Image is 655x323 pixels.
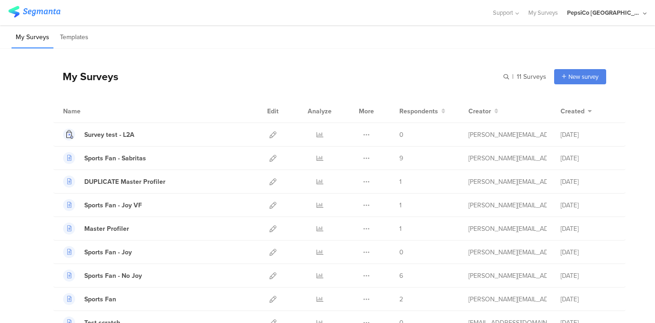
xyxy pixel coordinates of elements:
[468,224,547,234] div: ana.munoz@pepsico.com
[468,271,547,281] div: ana.munoz@pepsico.com
[399,247,404,257] span: 0
[8,6,60,18] img: segmanta logo
[399,224,402,234] span: 1
[468,177,547,187] div: ana.munoz@pepsico.com
[84,247,132,257] div: Sports Fan - Joy
[63,176,165,188] a: DUPLICATE Master Profiler
[399,271,403,281] span: 6
[63,129,135,141] a: Survey test - L2A
[561,130,616,140] div: [DATE]
[84,153,146,163] div: Sports Fan - Sabritas
[84,130,135,140] div: Survey test - L2A
[63,246,132,258] a: Sports Fan - Joy
[468,106,498,116] button: Creator
[399,130,404,140] span: 0
[399,106,438,116] span: Respondents
[357,100,376,123] div: More
[53,69,118,84] div: My Surveys
[468,247,547,257] div: ana.munoz@pepsico.com
[84,177,165,187] div: DUPLICATE Master Profiler
[468,153,547,163] div: ana.munoz@pepsico.com
[468,294,547,304] div: ana.munoz@pepsico.com
[561,153,616,163] div: [DATE]
[84,224,129,234] div: Master Profiler
[84,200,142,210] div: Sports Fan - Joy VF
[511,72,515,82] span: |
[493,8,513,17] span: Support
[399,200,402,210] span: 1
[399,177,402,187] span: 1
[399,153,403,163] span: 9
[567,8,641,17] div: PepsiCo [GEOGRAPHIC_DATA]
[468,106,491,116] span: Creator
[561,177,616,187] div: [DATE]
[561,247,616,257] div: [DATE]
[568,72,598,81] span: New survey
[561,294,616,304] div: [DATE]
[468,130,547,140] div: vidal.santiesteban.contractor@pepsico.com
[306,100,333,123] div: Analyze
[399,294,403,304] span: 2
[561,200,616,210] div: [DATE]
[561,224,616,234] div: [DATE]
[63,199,142,211] a: Sports Fan - Joy VF
[12,27,53,48] li: My Surveys
[84,271,142,281] div: Sports Fan - No Joy
[56,27,93,48] li: Templates
[561,271,616,281] div: [DATE]
[63,106,118,116] div: Name
[468,200,547,210] div: ana.munoz@pepsico.com
[63,152,146,164] a: Sports Fan - Sabritas
[63,293,116,305] a: Sports Fan
[561,106,592,116] button: Created
[63,270,142,282] a: Sports Fan - No Joy
[263,100,283,123] div: Edit
[399,106,445,116] button: Respondents
[84,294,116,304] div: Sports Fan
[517,72,546,82] span: 11 Surveys
[561,106,585,116] span: Created
[63,223,129,235] a: Master Profiler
